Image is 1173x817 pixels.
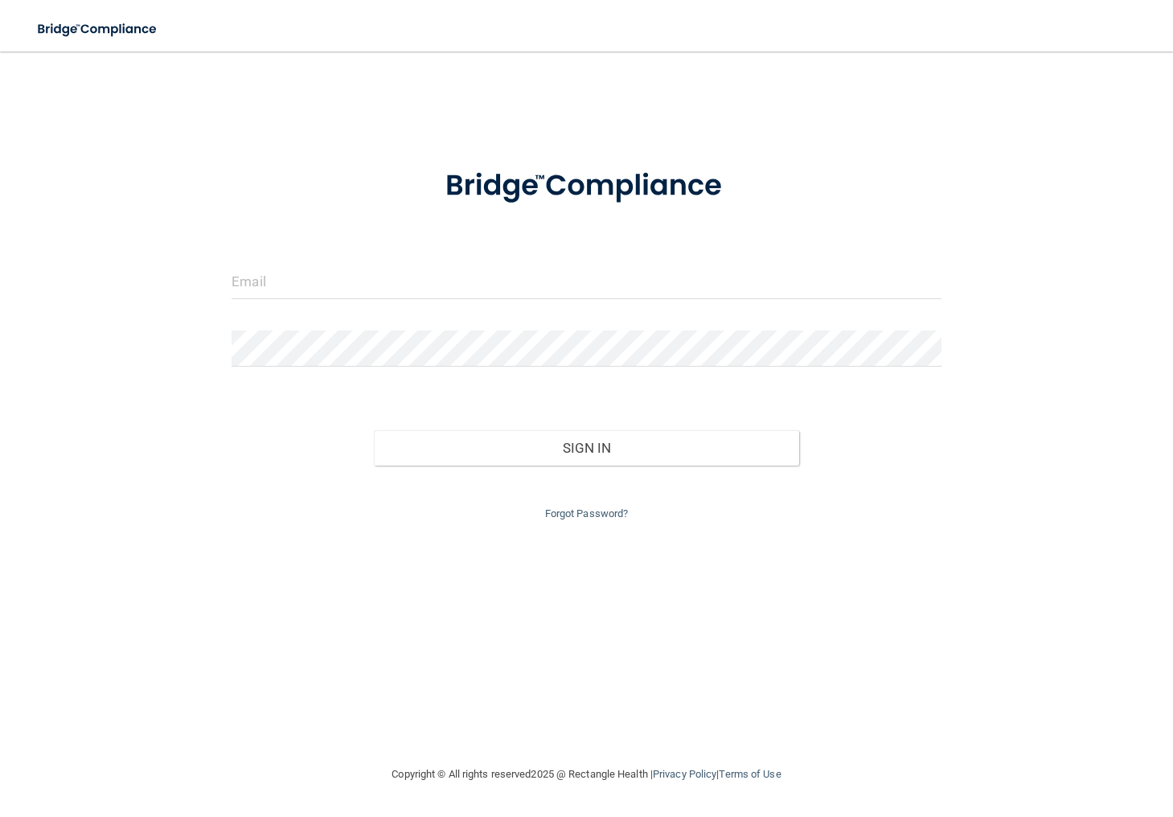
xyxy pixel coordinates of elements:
div: Copyright © All rights reserved 2025 @ Rectangle Health | | [293,749,880,800]
a: Forgot Password? [545,507,629,519]
input: Email [232,263,941,299]
a: Terms of Use [719,768,781,780]
button: Sign In [374,430,800,466]
img: bridge_compliance_login_screen.278c3ca4.svg [24,13,172,46]
a: Privacy Policy [653,768,716,780]
img: bridge_compliance_login_screen.278c3ca4.svg [415,148,757,224]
